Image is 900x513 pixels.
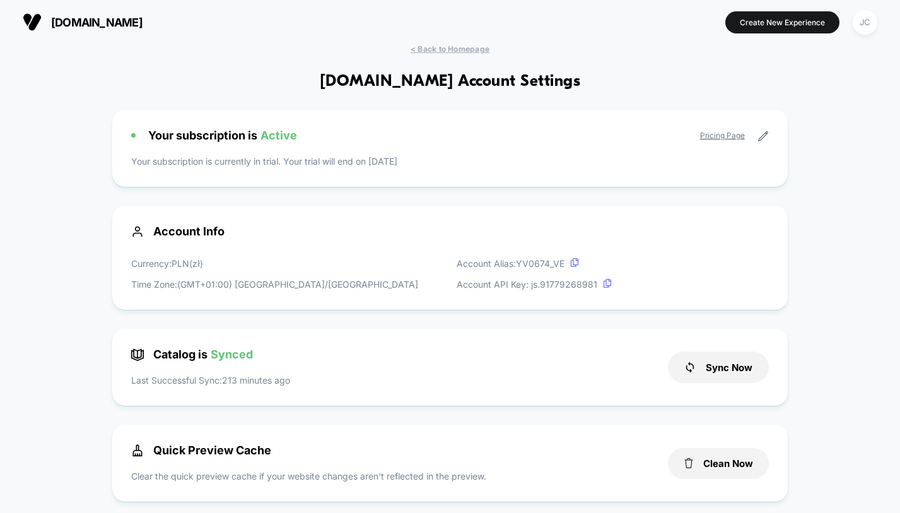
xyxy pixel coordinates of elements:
span: Catalog is [131,348,253,361]
p: Time Zone: (GMT+01:00) [GEOGRAPHIC_DATA]/[GEOGRAPHIC_DATA] [131,278,418,291]
p: Clear the quick preview cache if your website changes aren’t reflected in the preview. [131,469,486,483]
a: Pricing Page [700,131,745,140]
span: Your subscription is [148,129,297,142]
button: [DOMAIN_NAME] [19,12,146,32]
p: Account Alias: YV0674_VE [457,257,612,270]
button: Clean Now [668,448,769,479]
button: JC [849,9,881,35]
p: Your subscription is currently in trial. Your trial will end on [DATE] [131,155,768,168]
span: Account Info [131,225,768,238]
span: Synced [211,348,253,361]
p: Last Successful Sync: 213 minutes ago [131,374,290,387]
div: JC [853,10,877,35]
span: Active [260,129,297,142]
h1: [DOMAIN_NAME] Account Settings [320,73,580,91]
button: Sync Now [668,351,769,383]
img: Visually logo [23,13,42,32]
p: Account API Key: js. 91779268981 [457,278,612,291]
button: Create New Experience [725,11,839,33]
span: [DOMAIN_NAME] [51,16,143,29]
span: < Back to Homepage [411,44,489,54]
span: Quick Preview Cache [131,444,271,457]
p: Currency: PLN ( zł ) [131,257,418,270]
